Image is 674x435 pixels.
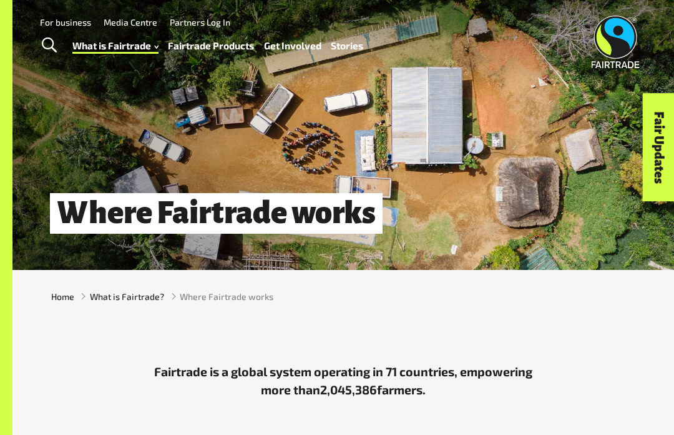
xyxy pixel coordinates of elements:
[264,37,321,54] a: Get Involved
[591,16,639,68] img: Fairtrade Australia New Zealand logo
[170,17,230,27] a: Partners Log In
[168,37,254,54] a: Fairtrade Products
[34,30,64,61] a: Toggle Search
[320,382,377,397] span: 2,045,386
[40,17,91,27] a: For business
[50,193,383,234] h1: Where Fairtrade works
[151,362,535,399] p: Fairtrade is a global system operating in 71 countries, empowering more than farmers.
[331,37,363,54] a: Stories
[180,290,273,303] span: Where Fairtrade works
[72,37,159,54] a: What is Fairtrade
[104,17,157,27] a: Media Centre
[90,290,164,303] a: What is Fairtrade?
[51,290,74,303] a: Home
